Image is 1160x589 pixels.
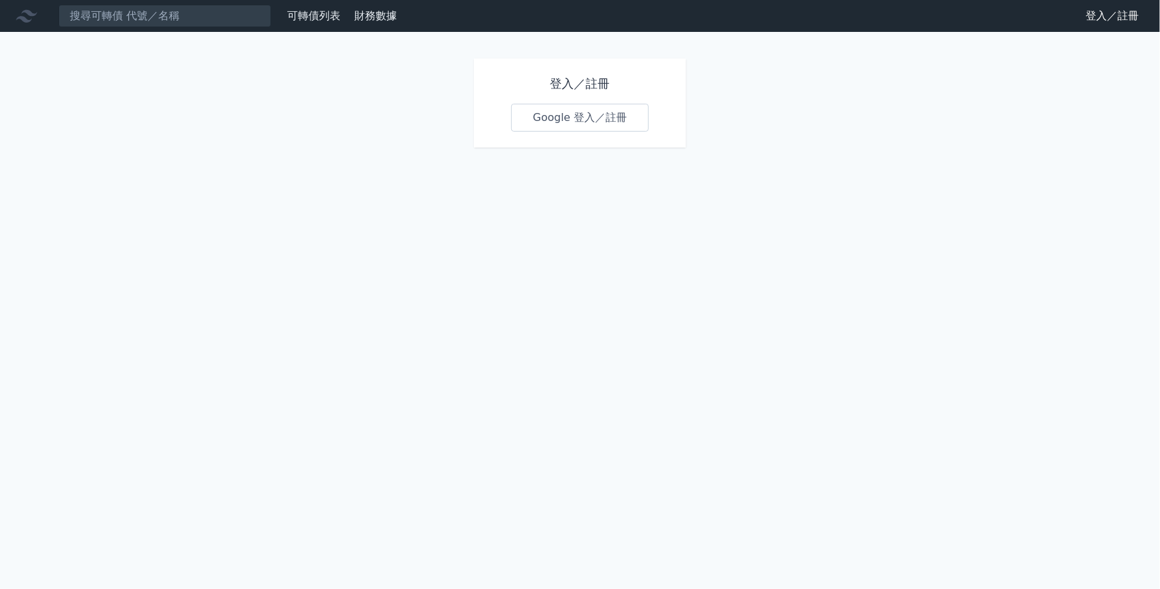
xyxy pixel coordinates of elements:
[354,9,397,22] a: 財務數據
[511,104,649,132] a: Google 登入／註冊
[287,9,340,22] a: 可轉債列表
[1075,5,1149,27] a: 登入／註冊
[58,5,271,27] input: 搜尋可轉債 代號／名稱
[511,74,649,93] h1: 登入／註冊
